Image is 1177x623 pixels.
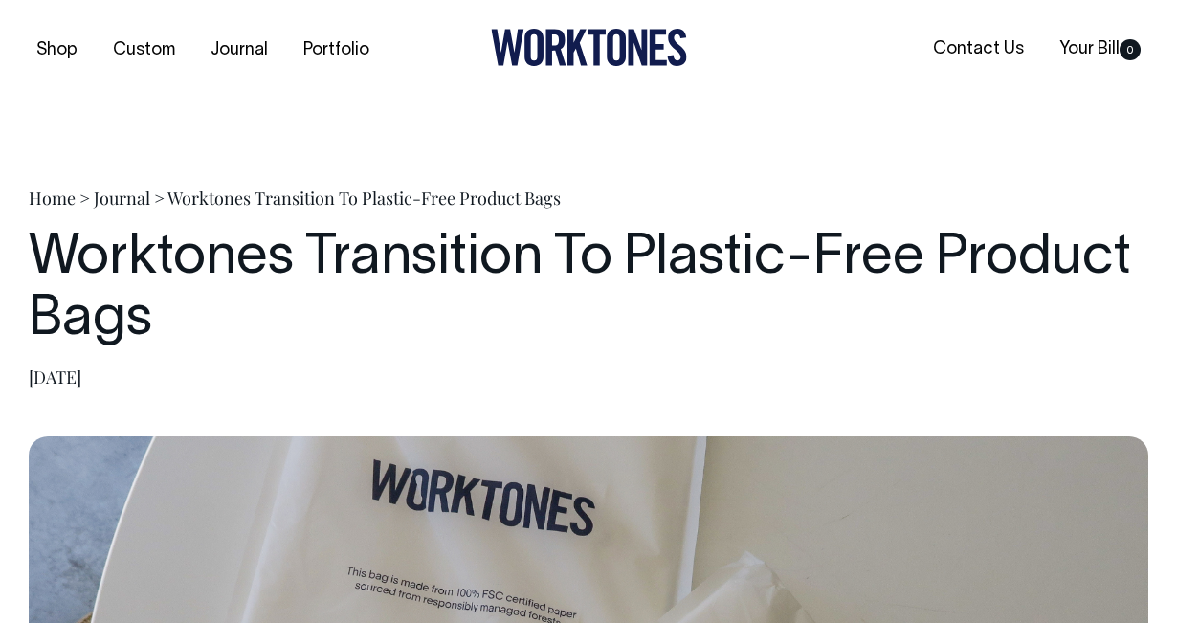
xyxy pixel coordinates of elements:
a: Portfolio [296,34,377,66]
a: Contact Us [925,33,1032,65]
span: 0 [1120,39,1141,60]
h1: Worktones Transition To Plastic-Free Product Bags [29,229,1148,351]
a: Your Bill0 [1052,33,1148,65]
span: Worktones Transition To Plastic-Free Product Bags [167,187,561,210]
span: > [154,187,165,210]
a: Shop [29,34,85,66]
a: Journal [203,34,276,66]
time: [DATE] [29,366,81,389]
a: Journal [94,187,150,210]
a: Custom [105,34,183,66]
span: > [79,187,90,210]
a: Home [29,187,76,210]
